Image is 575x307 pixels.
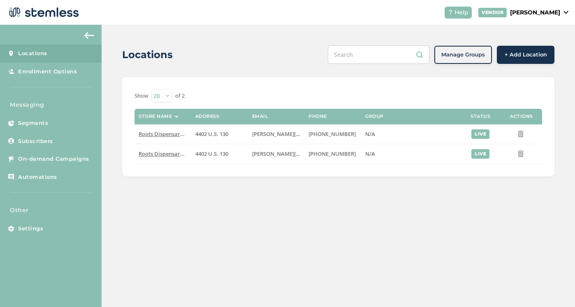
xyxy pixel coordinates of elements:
label: Email [252,114,269,119]
img: icon-sort-1e1d7615.svg [174,116,179,118]
span: 4402 U.S. 130 [195,130,228,138]
button: Manage Groups [434,46,492,64]
img: icon_down-arrow-small-66adaf34.svg [563,11,568,14]
label: N/A [365,131,456,138]
label: of 2 [175,92,185,100]
label: Address [195,114,220,119]
img: logo-dark-0685b13c.svg [7,4,79,21]
label: 4402 U.S. 130 [195,131,244,138]
div: VENDOR [478,8,507,17]
span: Help [454,8,468,17]
div: live [471,149,489,159]
label: (856) 649-8416 [308,150,357,157]
span: [PHONE_NUMBER] [308,130,356,138]
iframe: Chat Widget [534,267,575,307]
h2: Locations [122,47,173,62]
span: Subscribers [18,137,53,145]
label: 4402 U.S. 130 [195,150,244,157]
span: [PHONE_NUMBER] [308,150,356,157]
span: Automations [18,173,57,181]
span: Enrollment Options [18,68,77,76]
label: Phone [308,114,327,119]
label: Group [365,114,384,119]
span: Roots Dispensary - Rec [139,150,196,157]
img: icon-arrow-back-accent-c549486e.svg [84,32,94,39]
span: 4402 U.S. 130 [195,150,228,157]
span: [PERSON_NAME][EMAIL_ADDRESS][DOMAIN_NAME] [252,150,384,157]
label: Store name [139,114,172,119]
span: Roots Dispensary - Med [139,130,198,138]
label: Roots Dispensary - Med [139,131,187,138]
label: Roots Dispensary - Rec [139,150,187,157]
label: philip@rootsnj.com [252,150,301,157]
button: + Add Location [497,46,554,64]
p: [PERSON_NAME] [510,8,560,17]
th: Actions [501,109,542,124]
label: Show [134,92,148,100]
span: + Add Location [505,51,547,59]
span: On-demand Campaigns [18,155,89,163]
label: (856) 649-8416 [308,131,357,138]
span: [PERSON_NAME][EMAIL_ADDRESS][DOMAIN_NAME] [252,130,384,138]
span: Manage Groups [441,51,485,59]
label: N/A [365,150,456,157]
label: Status [471,114,490,119]
span: Settings [18,225,43,233]
label: philip@rootsnj.com [252,131,301,138]
span: Segments [18,119,48,127]
input: Search [328,45,429,64]
span: Locations [18,49,47,58]
div: live [471,129,489,139]
img: icon-help-white-03924b79.svg [448,10,453,15]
